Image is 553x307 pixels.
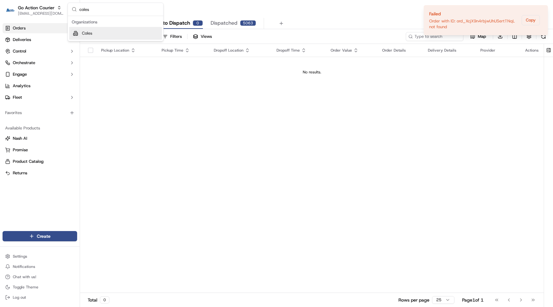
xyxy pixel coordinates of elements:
span: Pylon [64,109,77,113]
span: Promise [13,147,28,153]
div: Order Value [331,48,372,53]
div: Actions [525,48,539,53]
a: Returns [5,170,75,176]
span: API Documentation [60,93,103,99]
p: Welcome 👋 [6,26,116,36]
div: Start new chat [22,61,105,68]
span: Notifications [13,264,35,269]
span: Deliveries [13,37,31,43]
button: Start new chat [109,63,116,71]
span: Chat with us! [13,274,36,279]
div: 0 [193,20,203,26]
div: Available Products [3,123,77,133]
a: 📗Knowledge Base [4,90,52,102]
button: Toggle Theme [3,283,77,292]
span: Orchestrate [13,60,35,66]
span: Control [13,48,26,54]
span: Log out [13,295,26,300]
span: Fleet [13,95,22,100]
button: Notifications [3,262,77,271]
button: Views [190,32,215,41]
img: Go Action Courier [5,8,15,12]
div: Order with ID: ord_XcjX9n4rbjwUhUSertTNqL not found [429,18,519,30]
input: Search... [79,3,159,16]
a: 💻API Documentation [52,90,105,102]
input: Got a question? Start typing here... [17,41,115,48]
button: Control [3,46,77,56]
span: Ready to Dispatch [146,19,190,27]
div: Pickup Time [162,48,203,53]
a: Analytics [3,81,77,91]
div: Organizations [69,17,162,27]
div: 📗 [6,94,12,99]
div: Delivery Details [428,48,470,53]
button: Fleet [3,92,77,103]
div: Total [88,296,109,303]
div: 5063 [240,20,256,26]
span: Nash AI [13,136,27,141]
button: Filters [160,32,185,41]
a: Deliveries [3,35,77,45]
span: Dispatched [211,19,237,27]
div: Filters [170,34,182,39]
a: Powered byPylon [45,108,77,113]
img: 1736555255976-a54dd68f-1ca7-489b-9aae-adbdc363a1c4 [6,61,18,73]
span: Knowledge Base [13,93,49,99]
a: Promise [5,147,75,153]
button: Copy [522,15,540,25]
input: Type to search [406,32,463,41]
span: Create [37,233,51,239]
button: Chat with us! [3,272,77,281]
div: Order Details [382,48,418,53]
span: Toggle Theme [13,285,38,290]
button: Promise [3,145,77,155]
div: Dropoff Time [276,48,320,53]
button: Nash AI [3,133,77,144]
div: 0 [100,296,109,303]
a: Product Catalog [5,159,75,164]
button: Go Action CourierGo Action Courier[EMAIL_ADDRESS][DOMAIN_NAME] [3,3,66,18]
a: Orders [3,23,77,33]
span: Coles [82,30,92,36]
p: Rows per page [398,297,429,303]
span: Returns [13,170,27,176]
button: [EMAIL_ADDRESS][DOMAIN_NAME] [18,11,64,16]
button: Orchestrate [3,58,77,68]
span: Views [201,34,212,39]
button: Create [3,231,77,241]
button: Product Catalog [3,156,77,167]
span: Settings [13,254,27,259]
button: Log out [3,293,77,302]
button: Engage [3,69,77,79]
div: Page 1 of 1 [462,297,484,303]
span: Product Catalog [13,159,44,164]
div: Pickup Location [101,48,151,53]
div: Failed [429,11,519,17]
div: Suggestions [68,16,163,41]
span: Orders [13,25,26,31]
div: No results. [83,70,541,75]
a: Nash AI [5,136,75,141]
button: Go Action Courier [18,4,54,11]
button: Settings [3,252,77,261]
div: Dropoff Location [214,48,266,53]
span: Engage [13,71,27,77]
div: We're available if you need us! [22,68,81,73]
div: Favorites [3,108,77,118]
span: Analytics [13,83,30,89]
button: Returns [3,168,77,178]
div: Provider [480,48,515,53]
div: 💻 [54,94,59,99]
img: Nash [6,6,19,19]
